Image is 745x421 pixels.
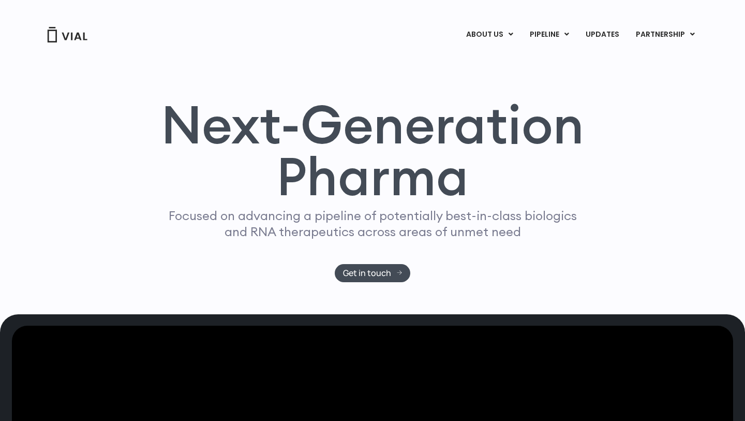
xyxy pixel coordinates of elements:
span: Get in touch [343,269,391,277]
a: PIPELINEMenu Toggle [521,26,577,43]
a: Get in touch [335,264,411,282]
h1: Next-Generation Pharma [148,98,597,203]
a: ABOUT USMenu Toggle [458,26,521,43]
a: UPDATES [577,26,627,43]
img: Vial Logo [47,27,88,42]
a: PARTNERSHIPMenu Toggle [628,26,703,43]
p: Focused on advancing a pipeline of potentially best-in-class biologics and RNA therapeutics acros... [164,208,581,240]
